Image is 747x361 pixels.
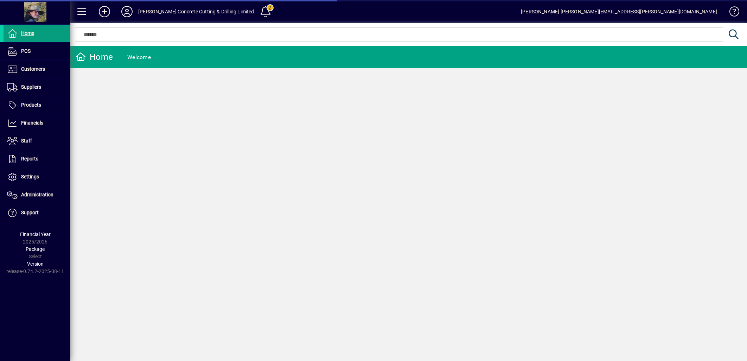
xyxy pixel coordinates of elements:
[21,120,43,126] span: Financials
[21,48,31,54] span: POS
[20,232,51,237] span: Financial Year
[21,210,39,215] span: Support
[21,174,39,179] span: Settings
[4,150,70,168] a: Reports
[26,246,45,252] span: Package
[21,192,53,197] span: Administration
[21,30,34,36] span: Home
[76,51,113,63] div: Home
[724,1,738,24] a: Knowledge Base
[4,61,70,78] a: Customers
[21,102,41,108] span: Products
[4,78,70,96] a: Suppliers
[21,156,38,161] span: Reports
[4,204,70,222] a: Support
[116,5,138,18] button: Profile
[4,43,70,60] a: POS
[521,6,717,17] div: [PERSON_NAME] [PERSON_NAME][EMAIL_ADDRESS][PERSON_NAME][DOMAIN_NAME]
[21,138,32,144] span: Staff
[93,5,116,18] button: Add
[127,52,151,63] div: Welcome
[4,114,70,132] a: Financials
[21,84,41,90] span: Suppliers
[27,261,44,267] span: Version
[4,168,70,186] a: Settings
[4,186,70,204] a: Administration
[4,132,70,150] a: Staff
[4,96,70,114] a: Products
[138,6,254,17] div: [PERSON_NAME] Concrete Cutting & Drilling Limited
[21,66,45,72] span: Customers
